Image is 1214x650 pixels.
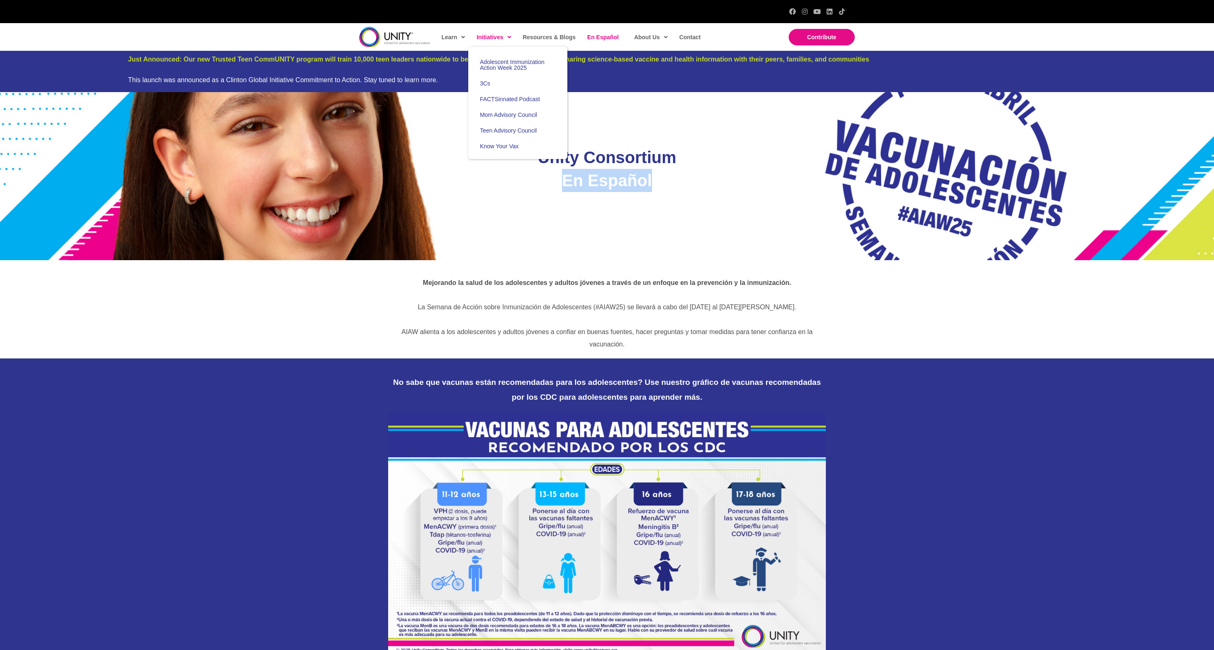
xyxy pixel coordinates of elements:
[587,34,619,40] span: En Español
[128,76,1086,84] div: This launch was announced as a Clinton Global Initiative Commitment to Action. Stay tuned to lear...
[789,29,855,45] a: Contribute
[441,31,465,43] span: Learn
[423,279,791,286] strong: Mejorando la salud de los adolescentes y adultos jóvenes a través de un enfoque en la prevención ...
[480,80,490,87] span: 3Cs
[679,34,701,40] span: Contact
[789,8,796,15] a: Facebook
[583,28,622,47] a: En Español
[468,138,567,154] a: Know Your Vax
[826,8,833,15] a: LinkedIn
[519,28,579,47] a: Resources & Blogs
[468,91,567,107] a: FACTSinnated Podcast
[393,378,821,401] strong: No sabe que vacunas están recomendadas para los adolescentes? Use nuestro gráfico de vacunas reco...
[468,123,567,138] a: Teen Advisory Council
[480,127,537,134] span: Teen Advisory Council
[468,107,567,123] a: Mom Advisory Council
[814,8,820,15] a: YouTube
[388,326,826,350] p: AIAW alienta a los adolescentes y adultos jóvenes a confiar en buenas fuentes, hacer preguntas y ...
[630,28,671,47] a: About Us
[523,34,576,40] span: Resources & Blogs
[468,76,567,91] a: 3Cs
[388,301,826,313] p: La Semana de Acción sobre Inmunización de Adolescentes (#AIAW25) se llevará a cabo del [DATE] al ...
[480,143,519,149] span: Know Your Vax
[538,148,676,190] span: Unity Consortium En Español
[480,111,537,118] span: Mom Advisory Council
[468,54,567,76] a: Adolescent Immunization Action Week 2025
[480,96,540,102] span: FACTSinnated Podcast
[801,8,808,15] a: Instagram
[839,8,845,15] a: TikTok
[807,34,837,40] span: Contribute
[480,59,544,71] span: Adolescent Immunization Action Week 2025
[675,28,704,47] a: Contact
[359,27,430,47] img: unity-logo-dark
[634,31,668,43] span: About Us
[477,31,511,43] span: Initiatives
[128,56,869,63] a: Just Announced: Our new Trusted Teen CommUNITY program will train 10,000 teen leaders nationwide ...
